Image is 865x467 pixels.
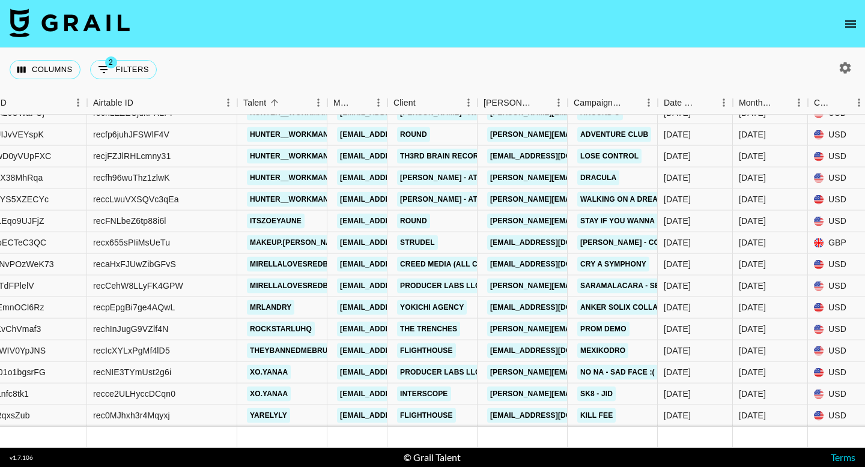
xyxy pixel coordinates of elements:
img: Grail Talent [10,8,130,37]
button: Sort [623,94,640,111]
a: xo.yanaa [247,365,291,380]
a: [PERSON_NAME][EMAIL_ADDRESS][DOMAIN_NAME] [487,214,683,229]
a: [PERSON_NAME] - Cold [577,235,672,250]
a: [PERSON_NAME][EMAIL_ADDRESS][DOMAIN_NAME] [487,170,683,185]
div: Oct '25 [739,258,766,270]
button: open drawer [839,12,863,36]
button: Sort [7,94,23,111]
span: 2 [105,56,117,68]
div: Airtable ID [87,91,237,115]
div: recce2ULHyccDCqn0 [93,388,175,400]
a: [EMAIL_ADDRESS][DOMAIN_NAME] [337,279,472,294]
a: [EMAIL_ADDRESS][DOMAIN_NAME] [337,322,472,337]
div: 9/9/2025 [664,345,691,357]
a: [PERSON_NAME][EMAIL_ADDRESS][PERSON_NAME][DOMAIN_NAME] [487,387,745,402]
a: rockstarluhq [247,322,315,337]
div: Campaign (Type) [568,91,658,115]
a: [EMAIL_ADDRESS][DOMAIN_NAME] [337,343,472,358]
a: [EMAIL_ADDRESS][DOMAIN_NAME] [337,235,472,250]
div: Oct '25 [739,366,766,378]
div: 10/2/2025 [664,388,691,400]
button: Sort [133,94,150,111]
a: mexikodro [577,343,628,358]
button: Menu [460,94,478,112]
button: Menu [550,94,568,112]
div: Oct '25 [739,193,766,205]
div: Oct '25 [739,237,766,249]
div: 10/4/2025 [664,323,691,335]
div: Campaign (Type) [574,91,623,115]
a: stay if you wanna dance [577,214,686,229]
a: yarelyly [247,408,290,423]
button: Sort [533,94,550,111]
div: recCehW8LLyFK4GPW [93,280,183,292]
div: Oct '25 [739,172,766,184]
div: 10/8/2025 [664,128,691,140]
button: Menu [219,94,237,112]
div: [PERSON_NAME] [484,91,533,115]
div: rec0MJhxh3r4Mqyxj [93,409,170,421]
div: Date Created [658,91,733,115]
div: Booker [478,91,568,115]
a: TH3RD BRAIN Records LLC [397,149,508,164]
div: 9/26/2025 [664,366,691,378]
div: 10/10/2025 [664,193,691,205]
div: recfp6juhJFSWlF4V [93,128,169,140]
a: [PERSON_NAME] - ATG [397,192,486,207]
a: mrlandry [247,300,294,315]
a: Creed Media (All Campaigns) [397,257,522,272]
a: The Trenches [397,322,460,337]
div: Manager [327,91,387,115]
div: Oct '25 [739,150,766,162]
div: Oct '25 [739,345,766,357]
a: Strudel [397,235,438,250]
button: Menu [790,94,808,112]
button: Menu [715,94,733,112]
a: AROUND U [577,106,623,121]
a: hunter__workman [247,106,332,121]
button: Menu [69,94,87,112]
div: 10/1/2025 [664,150,691,162]
a: dracula [577,170,619,185]
div: 10/9/2025 [664,107,691,119]
div: Oct '25 [739,107,766,119]
button: Select columns [10,60,80,79]
div: recFNLbeZ6tp88i6l [93,215,166,227]
div: Talent [243,91,266,115]
a: [PERSON_NAME][EMAIL_ADDRESS][DOMAIN_NAME] [487,322,683,337]
div: 10/1/2025 [664,258,691,270]
a: makeup.[PERSON_NAME] [247,235,347,250]
div: 10/12/2025 [664,301,691,313]
div: v 1.7.106 [10,454,33,462]
div: recfh96wuThz1zlwK [93,172,170,184]
div: 10/3/2025 [664,172,691,184]
div: recNIE3TYmUst2g6i [93,366,171,378]
div: 10/14/2025 [664,280,691,292]
a: mirellalovesredbull [247,257,345,272]
button: Sort [773,94,790,111]
a: [EMAIL_ADDRESS][DOMAIN_NAME] [337,257,472,272]
div: Currency [814,91,833,115]
a: hunter__workman [247,192,332,207]
div: rechInJugG9VZlf4N [93,323,169,335]
a: Terms [831,451,855,463]
div: recjFZJlRHLcmny31 [93,150,171,162]
a: adventure club [577,127,651,142]
a: [PERSON_NAME][EMAIL_ADDRESS][DOMAIN_NAME] [487,127,683,142]
div: Oct '25 [739,128,766,140]
a: mirellalovesredbull [247,279,345,294]
button: Menu [640,94,658,112]
button: Sort [698,94,715,111]
div: Client [393,91,416,115]
div: Month Due [733,91,808,115]
a: [EMAIL_ADDRESS][DOMAIN_NAME] [487,257,622,272]
div: Oct '25 [739,280,766,292]
a: Flighthouse [397,343,456,358]
div: Month Due [739,91,773,115]
div: © Grail Talent [404,451,461,463]
a: [PERSON_NAME] - ATG [397,106,486,121]
div: Oct '25 [739,301,766,313]
button: Menu [309,94,327,112]
a: sk8 - JID [577,387,616,402]
div: Airtable ID [93,91,133,115]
